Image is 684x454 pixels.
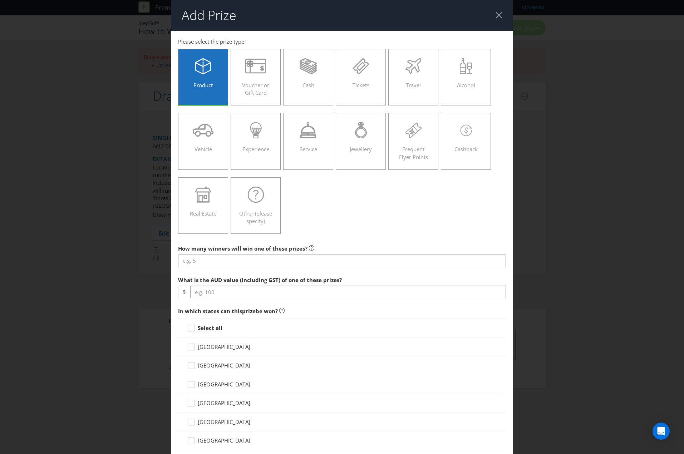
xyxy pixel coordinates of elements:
input: e.g. 100 [190,286,506,298]
span: Vehicle [195,145,212,153]
span: Jewellery [350,145,372,153]
h2: Add Prize [182,8,236,23]
strong: Select all [198,324,222,331]
span: [GEOGRAPHIC_DATA] [198,399,250,406]
span: Cashback [454,145,478,153]
span: prize [242,307,256,315]
span: can this [221,307,242,315]
span: Cash [302,82,314,89]
span: be won? [256,307,278,315]
span: Experience [242,145,269,153]
div: Open Intercom Messenger [653,423,670,440]
span: Tickets [353,82,369,89]
span: Other (please specify) [239,210,272,224]
span: [GEOGRAPHIC_DATA] [198,437,250,444]
span: Alcohol [457,82,475,89]
input: e.g. 5 [178,255,506,267]
span: Travel [406,82,421,89]
span: Real Estate [190,210,216,217]
span: [GEOGRAPHIC_DATA] [198,418,250,425]
span: [GEOGRAPHIC_DATA] [198,381,250,388]
span: [GEOGRAPHIC_DATA] [198,343,250,350]
span: What is the AUD value (including GST) of one of these prizes? [178,276,342,283]
span: Voucher or Gift Card [242,82,269,96]
span: Service [300,145,317,153]
span: Frequent Flyer Points [399,145,428,160]
span: How many winners will win one of these prizes? [178,245,307,252]
span: Please select the prize type [178,38,244,45]
span: In which states [178,307,219,315]
span: $ [178,286,190,298]
span: Product [193,82,213,89]
span: [GEOGRAPHIC_DATA] [198,362,250,369]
